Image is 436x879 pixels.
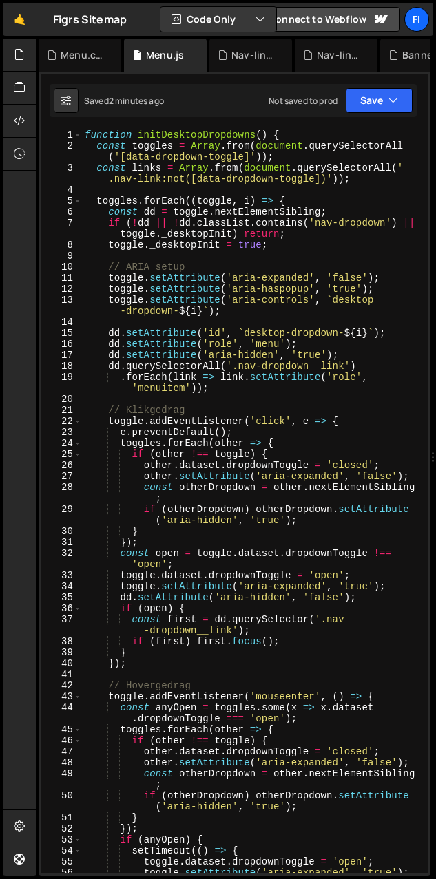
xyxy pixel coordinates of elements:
div: 20 [41,394,82,405]
div: 29 [41,504,82,526]
div: Not saved to prod [269,95,338,107]
div: 13 [41,295,82,317]
div: 9 [41,251,82,262]
div: 2 [41,140,82,162]
div: 4 [41,184,82,195]
div: 14 [41,317,82,328]
div: 28 [41,482,82,504]
div: 50 [41,790,82,812]
div: 26 [41,460,82,471]
div: 51 [41,812,82,823]
div: 49 [41,768,82,790]
div: 47 [41,746,82,757]
a: 🤙 [3,3,37,36]
div: Nav-links.js [231,48,276,62]
div: 16 [41,339,82,350]
div: Figrs Sitemap [53,11,127,28]
div: 22 [41,416,82,427]
div: 36 [41,603,82,614]
button: Code Only [160,7,276,32]
div: 40 [41,658,82,669]
div: Saved [84,95,164,107]
div: 43 [41,691,82,702]
div: Menu.js [146,48,184,62]
div: 15 [41,328,82,339]
div: 54 [41,845,82,856]
div: 10 [41,262,82,273]
div: 55 [41,856,82,867]
div: 46 [41,735,82,746]
div: 21 [41,405,82,416]
div: 6 [41,206,82,218]
div: 42 [41,680,82,691]
div: 48 [41,757,82,768]
div: 2 minutes ago [109,95,164,107]
div: 3 [41,162,82,184]
div: 1 [41,129,82,140]
div: 7 [41,218,82,240]
div: 53 [41,834,82,845]
div: 19 [41,372,82,394]
div: 45 [41,724,82,735]
div: 34 [41,581,82,592]
div: 32 [41,548,82,570]
a: Connect to Webflow [257,7,400,32]
div: 52 [41,823,82,834]
div: 27 [41,471,82,482]
div: 8 [41,240,82,251]
div: 5 [41,195,82,206]
div: 23 [41,427,82,438]
div: 33 [41,570,82,581]
div: 17 [41,350,82,361]
div: 56 [41,867,82,878]
div: 25 [41,449,82,460]
button: Save [346,88,413,113]
div: 24 [41,438,82,449]
div: 11 [41,273,82,284]
div: 41 [41,669,82,680]
div: 44 [41,702,82,724]
div: Menu.css [61,48,105,62]
a: Fi [404,7,429,32]
div: 39 [41,647,82,658]
div: 35 [41,592,82,603]
div: 30 [41,526,82,537]
div: Nav-links.css [317,48,361,62]
div: 38 [41,636,82,647]
div: 37 [41,614,82,636]
div: 12 [41,284,82,295]
div: 31 [41,537,82,548]
div: 18 [41,361,82,372]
